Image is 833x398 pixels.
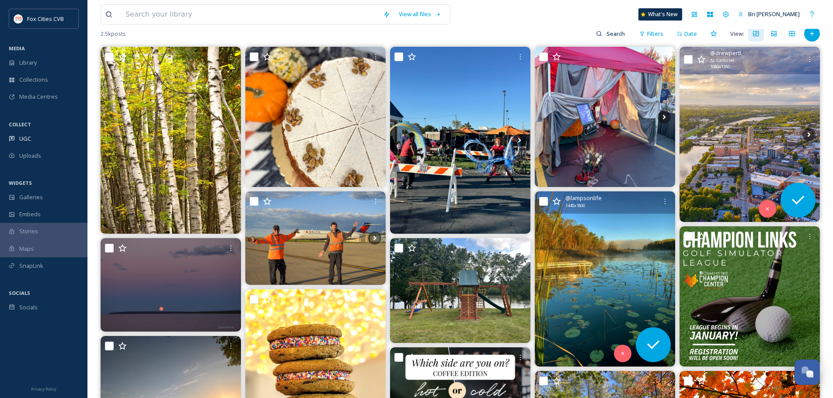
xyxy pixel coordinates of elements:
[565,203,585,209] span: 1440 x 1800
[19,59,37,67] span: Library
[101,47,241,234] img: 🍁🍂 stand of birch Ozaukee County, Wisconsin, U.S. #rustlord_unity #wisconsin #discoverwisconsin #...
[9,290,30,296] span: SOCIALS
[19,76,48,84] span: Collections
[9,180,32,186] span: WIDGETS
[710,64,730,70] span: 1080 x 1350
[680,47,820,222] img: Golden hour over downtown Elgin, Illinois 🌅 From the Fox River winding through the heart of the c...
[31,383,56,394] a: Privacy Policy
[245,47,386,187] img: *Menu Below* It was our last market of the summer yesterday! Boy did we lick that stamp and send ...
[14,14,23,23] img: images.png
[647,30,663,38] span: Filters
[19,262,43,270] span: SnapLink
[19,152,41,160] span: Uploads
[19,227,38,235] span: Stories
[602,25,631,42] input: Search
[101,238,241,332] img: Moonrise over the homeland 🧡 Binaakwe-Giizis #madelineisland #lakesuperior #moon #shotoncanon #au...
[710,49,741,57] span: @ drewpertl
[245,191,386,285] img: UPGRADE ALERT! 👀✈️ This week, our 5:35 pm nonstop to Detroit on delta received an exciting aircra...
[394,6,446,23] a: View all files
[121,5,379,24] input: Search your library
[19,193,43,201] span: Galleries
[390,238,530,343] img: Another backyard transformed! 🌳 Thanks to this Little Chute family for letting us help create a s...
[19,135,31,143] span: UGC
[9,121,31,128] span: COLLECT
[19,210,41,218] span: Embeds
[535,191,675,367] img: Frost and fog on this October morning. #naturecaptures #midwestmoment #travelwi #discoverwisconsin
[390,47,530,233] img: We’ve got two awesome performers, you don’t want to miss this! There is fire involved… . #whiskan...
[19,93,58,101] span: Media Centres
[748,10,800,18] span: Bri [PERSON_NAME]
[565,194,602,202] span: @ lampsonlife
[19,303,38,311] span: Socials
[27,15,64,23] span: Fox Cities CVB
[31,386,56,392] span: Privacy Policy
[535,47,675,187] img: Come get your fortune read, watch fire performers, enjoy fresh food and cotton candy, and more! T...
[684,30,697,38] span: Date
[19,245,34,253] span: Maps
[730,30,744,38] span: View:
[680,226,820,367] img: Golfers!! Keep an eye out for registration to open SOON for our January golf simulator league. - ...
[101,30,126,38] span: 2.5k posts
[638,8,682,21] a: What's New
[717,57,734,63] span: Carousel
[795,360,820,385] button: Open Chat
[9,45,25,52] span: MEDIA
[734,6,804,23] a: Bri [PERSON_NAME]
